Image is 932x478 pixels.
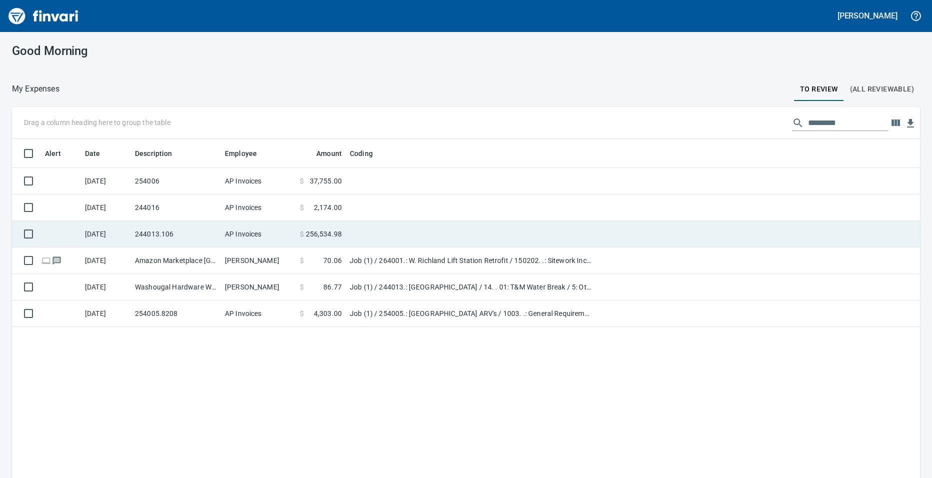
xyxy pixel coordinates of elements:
[300,229,304,239] span: $
[81,274,131,300] td: [DATE]
[221,221,296,247] td: AP Invoices
[316,147,342,159] span: Amount
[835,8,900,23] button: [PERSON_NAME]
[350,147,386,159] span: Coding
[300,202,304,212] span: $
[225,147,270,159] span: Employee
[135,147,185,159] span: Description
[81,168,131,194] td: [DATE]
[310,176,342,186] span: 37,755.00
[85,147,100,159] span: Date
[888,115,903,130] button: Choose columns to display
[306,229,342,239] span: 256,534.98
[314,202,342,212] span: 2,174.00
[850,83,914,95] span: (All Reviewable)
[41,257,51,263] span: Online transaction
[314,308,342,318] span: 4,303.00
[45,147,74,159] span: Alert
[85,147,113,159] span: Date
[131,274,221,300] td: Washougal Hardware Washougal [GEOGRAPHIC_DATA]
[346,247,596,274] td: Job (1) / 264001.: W. Richland Lift Station Retrofit / 150202. .: Sitework Inc. Curb(Gateway) / 5...
[346,274,596,300] td: Job (1) / 244013.: [GEOGRAPHIC_DATA] / 14. . 01: T&M Water Break / 5: Other
[81,300,131,327] td: [DATE]
[81,194,131,221] td: [DATE]
[131,247,221,274] td: Amazon Marketplace [GEOGRAPHIC_DATA] [GEOGRAPHIC_DATA]
[45,147,61,159] span: Alert
[300,176,304,186] span: $
[303,147,342,159] span: Amount
[838,10,898,21] h5: [PERSON_NAME]
[24,117,170,127] p: Drag a column heading here to group the table
[81,247,131,274] td: [DATE]
[903,116,918,131] button: Download Table
[221,168,296,194] td: AP Invoices
[323,255,342,265] span: 70.06
[131,194,221,221] td: 244016
[221,300,296,327] td: AP Invoices
[346,300,596,327] td: Job (1) / 254005.: [GEOGRAPHIC_DATA] ARV's / 1003. .: General Requirements / 5: Other
[135,147,172,159] span: Description
[800,83,838,95] span: To Review
[300,282,304,292] span: $
[300,308,304,318] span: $
[131,300,221,327] td: 254005.8208
[221,194,296,221] td: AP Invoices
[221,247,296,274] td: [PERSON_NAME]
[6,4,81,28] img: Finvari
[12,44,299,58] h3: Good Morning
[225,147,257,159] span: Employee
[131,221,221,247] td: 244013.106
[12,83,59,95] p: My Expenses
[51,257,62,263] span: Has messages
[131,168,221,194] td: 254006
[300,255,304,265] span: $
[81,221,131,247] td: [DATE]
[221,274,296,300] td: [PERSON_NAME]
[350,147,373,159] span: Coding
[12,83,59,95] nav: breadcrumb
[323,282,342,292] span: 86.77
